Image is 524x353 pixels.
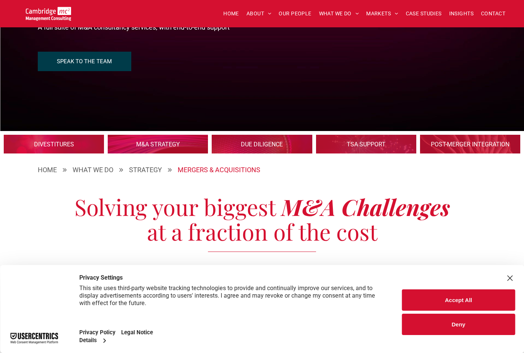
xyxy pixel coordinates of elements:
span: M&A Challenges [281,192,450,222]
a: HOME [38,165,57,175]
a: OUR PEOPLE [275,8,315,19]
a: HOME [220,8,243,19]
a: Telecoms | Post-Merger Integration | Cambridge Management Consulting [420,135,520,153]
a: CASE STUDIES [402,8,445,19]
a: INSIGHTS [445,8,477,19]
span: Solving your biggest [74,192,276,222]
a: CONTACT [477,8,509,19]
a: MERGERS & ACQUISITIONS > Due Diligence | Cambridge Management Consulting [212,135,312,153]
div: STRATEGY [129,165,162,175]
a: Telecoms | Divestitures and Spin-offs | Cambridge Management Consulting [4,135,104,153]
a: WHAT WE DO [315,8,363,19]
a: SPEAK TO THE TEAM [38,52,131,71]
a: WHAT WE DO [73,165,113,175]
a: Your Business Transformed | Cambridge Management Consulting [26,8,71,16]
img: Go to Homepage [26,7,71,21]
a: Mergers and Acquisitions | Strategy | Fix your strategy from the Start [108,135,208,153]
nav: Breadcrumbs [38,165,487,175]
span: at a fraction of the cost [147,216,377,246]
a: Telecoms | 30% TSA Support | Cambridge Management Consulting [316,135,416,153]
a: MARKETS [362,8,402,19]
div: MERGERS & ACQUISITIONS [178,165,260,175]
a: ABOUT [243,8,275,19]
span: SPEAK TO THE TEAM [57,52,112,71]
